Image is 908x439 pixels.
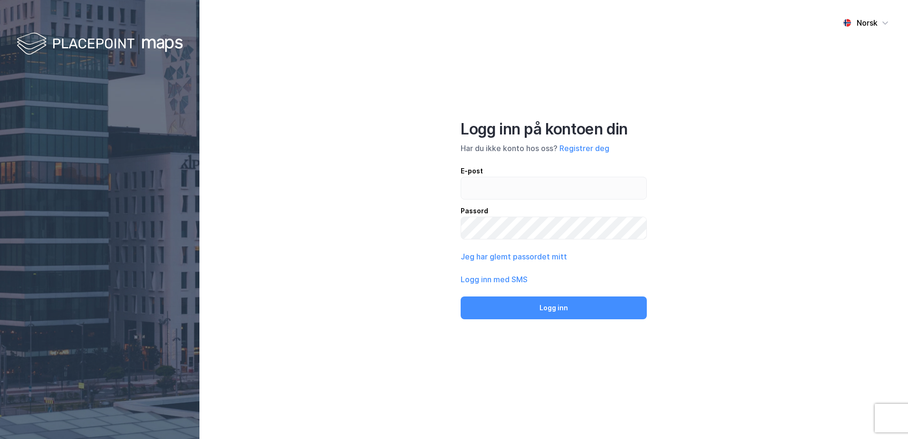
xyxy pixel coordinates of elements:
button: Logg inn med SMS [461,274,528,285]
div: Passord [461,205,647,217]
button: Registrer deg [559,143,609,154]
div: E-post [461,165,647,177]
button: Jeg har glemt passordet mitt [461,251,567,262]
button: Logg inn [461,296,647,319]
img: logo-white.f07954bde2210d2a523dddb988cd2aa7.svg [17,30,183,58]
div: Logg inn på kontoen din [461,120,647,139]
div: Norsk [857,17,878,29]
div: Har du ikke konto hos oss? [461,143,647,154]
